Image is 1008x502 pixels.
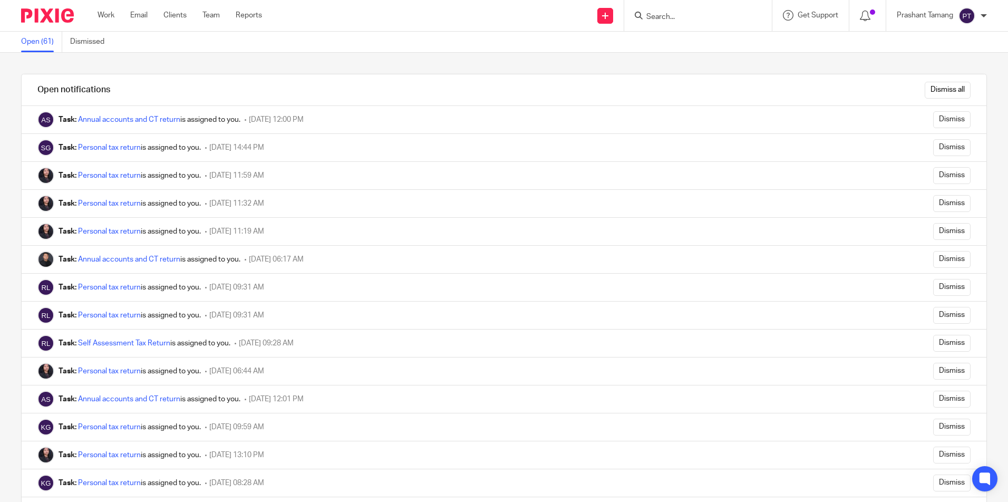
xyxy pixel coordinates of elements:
a: Personal tax return [78,368,141,375]
img: Christina Maharjan [37,363,54,380]
b: Task: [59,200,76,207]
div: is assigned to you. [59,226,201,237]
input: Dismiss [933,223,971,240]
a: Open (61) [21,32,62,52]
img: Ridam Lakhotia [37,335,54,352]
input: Dismiss [933,279,971,296]
div: is assigned to you. [59,254,240,265]
span: [DATE] 11:32 AM [209,200,264,207]
b: Task: [59,144,76,151]
a: Work [98,10,114,21]
b: Task: [59,479,76,487]
div: is assigned to you. [59,366,201,376]
a: Personal tax return [78,228,141,235]
b: Task: [59,228,76,235]
span: [DATE] 13:10 PM [209,451,264,459]
input: Dismiss [933,335,971,352]
input: Dismiss [933,139,971,156]
div: is assigned to you. [59,114,240,125]
div: is assigned to you. [59,422,201,432]
a: Personal tax return [78,200,141,207]
b: Task: [59,256,76,263]
a: Personal tax return [78,451,141,459]
span: [DATE] 09:31 AM [209,312,264,319]
img: Ridam Lakhotia [37,279,54,296]
b: Task: [59,395,76,403]
input: Search [645,13,740,22]
img: Keshav Gautam [37,475,54,491]
div: is assigned to you. [59,478,201,488]
img: Ridam Lakhotia [37,307,54,324]
a: Personal tax return [78,172,141,179]
a: Personal tax return [78,479,141,487]
img: Christina Maharjan [37,167,54,184]
b: Task: [59,116,76,123]
input: Dismiss [933,195,971,212]
a: Clients [163,10,187,21]
img: Alina Shrestha [37,391,54,408]
a: Annual accounts and CT return [78,116,180,123]
img: Shivangi Gupta [37,139,54,156]
span: [DATE] 12:01 PM [249,395,304,403]
input: Dismiss [933,419,971,436]
b: Task: [59,284,76,291]
b: Task: [59,172,76,179]
img: Keshav Gautam [37,419,54,436]
div: is assigned to you. [59,170,201,181]
a: Dismissed [70,32,112,52]
p: Prashant Tamang [897,10,953,21]
img: Alina Shrestha [37,111,54,128]
span: [DATE] 09:31 AM [209,284,264,291]
img: svg%3E [958,7,975,24]
input: Dismiss [933,167,971,184]
input: Dismiss [933,363,971,380]
span: Get Support [798,12,838,19]
div: is assigned to you. [59,198,201,209]
div: is assigned to you. [59,394,240,404]
a: Self Assessment Tax Return [78,340,170,347]
a: Team [202,10,220,21]
input: Dismiss all [925,82,971,99]
a: Personal tax return [78,284,141,291]
span: [DATE] 06:17 AM [249,256,304,263]
input: Dismiss [933,307,971,324]
img: Raman Bogati [37,251,54,268]
span: [DATE] 14:44 PM [209,144,264,151]
a: Annual accounts and CT return [78,395,180,403]
img: Pixie [21,8,74,23]
h1: Open notifications [37,84,110,95]
div: is assigned to you. [59,142,201,153]
input: Dismiss [933,475,971,491]
input: Dismiss [933,251,971,268]
b: Task: [59,451,76,459]
input: Dismiss [933,447,971,464]
span: [DATE] 09:59 AM [209,423,264,431]
div: is assigned to you. [59,338,230,349]
span: [DATE] 11:59 AM [209,172,264,179]
span: [DATE] 11:19 AM [209,228,264,235]
input: Dismiss [933,391,971,408]
div: is assigned to you. [59,282,201,293]
span: [DATE] 08:28 AM [209,479,264,487]
a: Annual accounts and CT return [78,256,180,263]
a: Email [130,10,148,21]
span: [DATE] 06:44 AM [209,368,264,375]
div: is assigned to you. [59,450,201,460]
img: Christina Maharjan [37,223,54,240]
div: is assigned to you. [59,310,201,321]
a: Personal tax return [78,144,141,151]
a: Personal tax return [78,423,141,431]
img: Christina Maharjan [37,447,54,464]
b: Task: [59,340,76,347]
a: Personal tax return [78,312,141,319]
b: Task: [59,368,76,375]
input: Dismiss [933,111,971,128]
b: Task: [59,423,76,431]
span: [DATE] 12:00 PM [249,116,304,123]
img: Christina Maharjan [37,195,54,212]
b: Task: [59,312,76,319]
a: Reports [236,10,262,21]
span: [DATE] 09:28 AM [239,340,294,347]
